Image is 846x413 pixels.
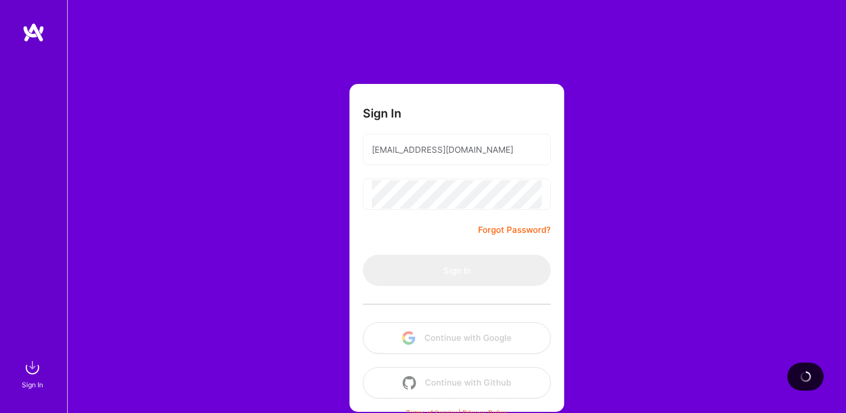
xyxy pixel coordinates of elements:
a: Forgot Password? [478,223,551,237]
input: Email... [372,135,542,164]
img: icon [402,331,415,345]
img: loading [798,369,812,384]
img: sign in [21,356,44,379]
img: icon [403,376,416,389]
button: Continue with Google [363,322,551,354]
h3: Sign In [363,106,401,120]
img: logo [22,22,45,43]
button: Sign In [363,255,551,286]
div: Sign In [22,379,43,391]
button: Continue with Github [363,367,551,398]
a: sign inSign In [23,356,44,391]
